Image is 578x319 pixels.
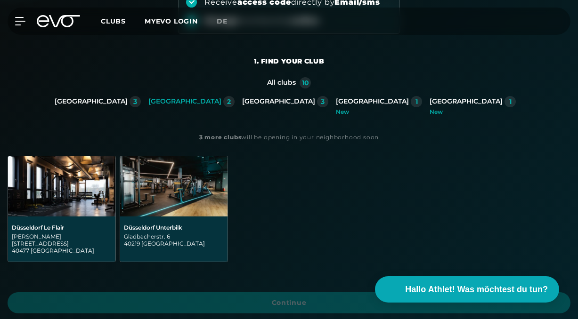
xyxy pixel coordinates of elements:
[124,233,224,247] div: Gladbacherstr. 6 40219 [GEOGRAPHIC_DATA]
[254,56,324,66] div: 1. Find your club
[336,97,409,106] div: [GEOGRAPHIC_DATA]
[12,233,112,254] div: [PERSON_NAME][STREET_ADDRESS] 40477 [GEOGRAPHIC_DATA]
[430,97,503,106] div: [GEOGRAPHIC_DATA]
[120,156,228,216] img: Düsseldorf Unterbilk
[8,292,570,313] a: Continue
[302,80,309,86] div: 10
[199,134,242,141] strong: 3 more clubs
[55,97,128,106] div: [GEOGRAPHIC_DATA]
[101,17,126,25] span: Clubs
[101,16,145,25] a: Clubs
[509,98,512,105] div: 1
[148,97,221,106] div: [GEOGRAPHIC_DATA]
[336,109,422,115] div: New
[133,98,137,105] div: 3
[12,224,112,231] div: Düsseldorf Le Flair
[267,79,296,87] div: All clubs
[19,298,559,308] span: Continue
[217,17,228,25] span: de
[405,283,548,296] span: Hallo Athlet! Was möchtest du tun?
[321,98,325,105] div: 3
[415,98,418,105] div: 1
[430,109,516,115] div: New
[217,16,239,27] a: de
[124,224,224,231] div: Düsseldorf Unterbilk
[375,276,559,303] button: Hallo Athlet! Was möchtest du tun?
[8,156,115,216] img: Düsseldorf Le Flair
[145,17,198,25] a: MYEVO LOGIN
[227,98,231,105] div: 2
[242,97,315,106] div: [GEOGRAPHIC_DATA]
